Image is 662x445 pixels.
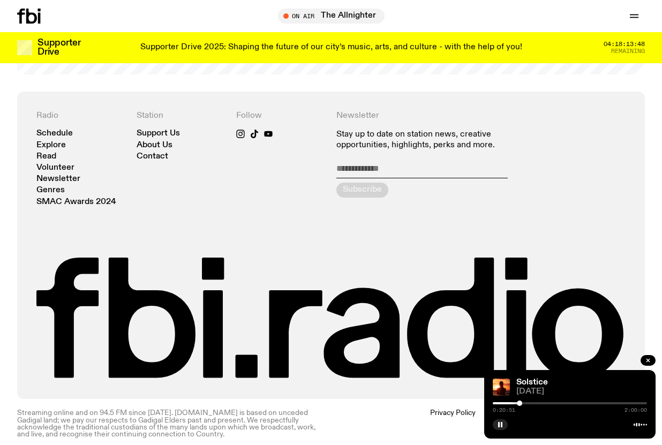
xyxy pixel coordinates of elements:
[336,111,525,121] h4: Newsletter
[36,141,66,149] a: Explore
[493,408,515,413] span: 0:20:51
[336,183,388,198] button: Subscribe
[137,111,226,121] h4: Station
[604,41,645,47] span: 04:18:13:48
[516,388,647,396] span: [DATE]
[493,379,510,396] img: A girl standing in the ocean as waist level, staring into the rise of the sun.
[36,186,65,194] a: Genres
[611,48,645,54] span: Remaining
[336,130,525,150] p: Stay up to date on station news, creative opportunities, highlights, perks and more.
[137,141,172,149] a: About Us
[236,111,326,121] h4: Follow
[36,164,74,172] a: Volunteer
[36,111,126,121] h4: Radio
[36,198,116,206] a: SMAC Awards 2024
[36,175,80,183] a: Newsletter
[278,9,385,24] button: On AirThe Allnighter
[430,410,476,438] a: Privacy Policy
[137,130,180,138] a: Support Us
[625,408,647,413] span: 2:00:00
[37,39,80,57] h3: Supporter Drive
[516,378,548,387] a: Solstice
[36,130,73,138] a: Schedule
[17,410,326,438] p: Streaming online and on 94.5 FM since [DATE]. [DOMAIN_NAME] is based on unceded Gadigal land; we ...
[36,153,56,161] a: Read
[140,43,522,52] p: Supporter Drive 2025: Shaping the future of our city’s music, arts, and culture - with the help o...
[137,153,168,161] a: Contact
